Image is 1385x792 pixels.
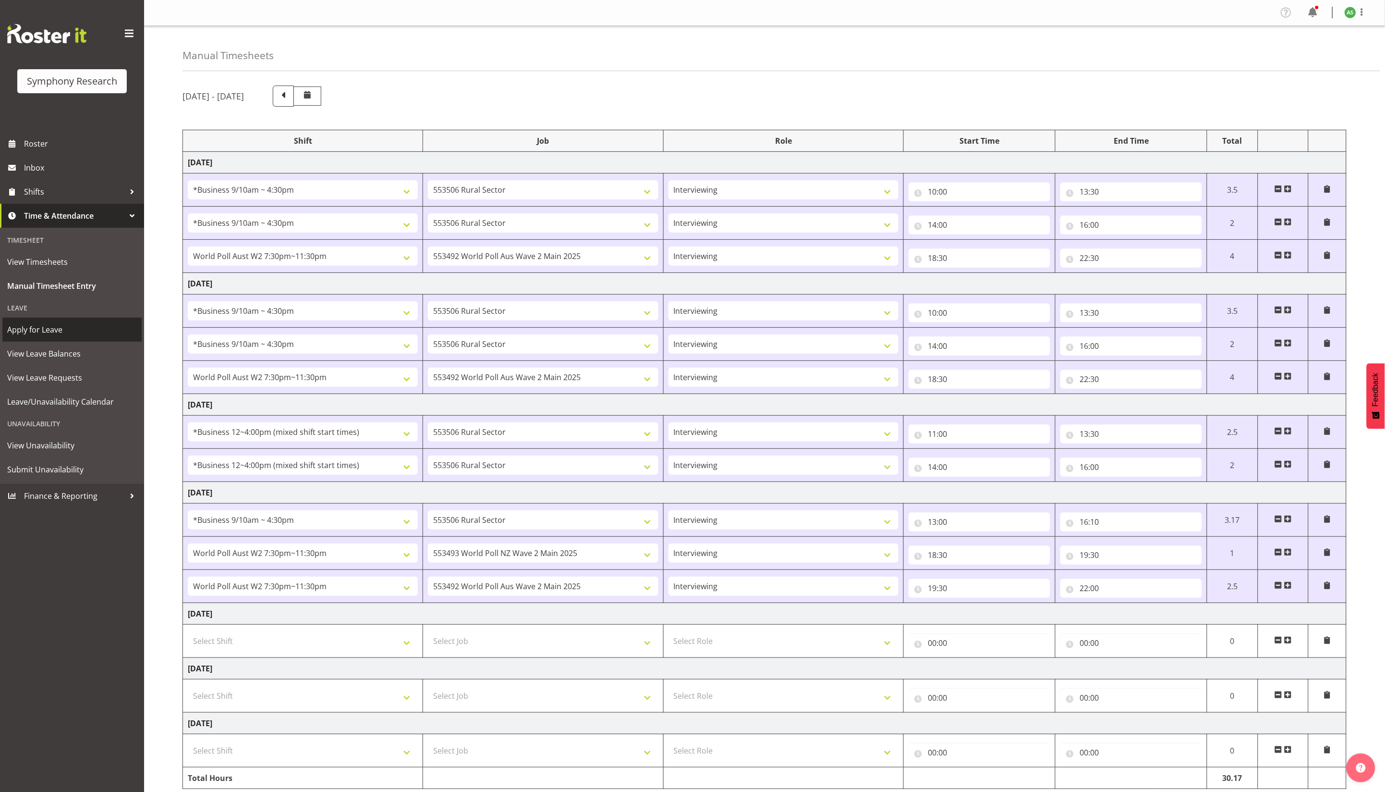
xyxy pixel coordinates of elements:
td: [DATE] [183,394,1347,416]
input: Click to select... [1060,688,1202,707]
div: Leave [2,298,142,318]
td: [DATE] [183,482,1347,504]
a: View Leave Balances [2,342,142,366]
h5: [DATE] - [DATE] [182,91,244,101]
input: Click to select... [909,633,1050,653]
a: View Leave Requests [2,366,142,390]
span: View Unavailability [7,438,137,453]
input: Click to select... [1060,424,1202,444]
td: 2.5 [1207,416,1258,449]
td: Total Hours [183,767,423,789]
a: Apply for Leave [2,318,142,342]
input: Click to select... [1060,215,1202,235]
span: View Timesheets [7,255,137,269]
div: Unavailability [2,414,142,433]
td: 4 [1207,361,1258,394]
span: Roster [24,136,139,151]
input: Click to select... [1060,182,1202,201]
input: Click to select... [1060,370,1202,389]
a: View Timesheets [2,250,142,274]
div: Role [668,135,899,147]
span: Shifts [24,185,125,199]
div: End Time [1060,135,1202,147]
span: Leave/Unavailability Calendar [7,395,137,409]
button: Feedback - Show survey [1367,363,1385,429]
td: [DATE] [183,658,1347,680]
input: Click to select... [909,458,1050,477]
input: Click to select... [909,215,1050,235]
span: Feedback [1372,373,1380,407]
td: 2 [1207,328,1258,361]
div: Symphony Research [27,74,117,88]
input: Click to select... [1060,545,1202,565]
td: 30.17 [1207,767,1258,789]
td: 4 [1207,240,1258,273]
div: Start Time [909,135,1050,147]
input: Click to select... [909,512,1050,532]
td: 2.5 [1207,570,1258,603]
input: Click to select... [1060,458,1202,477]
td: 3.5 [1207,295,1258,328]
input: Click to select... [909,303,1050,322]
input: Click to select... [909,370,1050,389]
input: Click to select... [909,545,1050,565]
input: Click to select... [1060,303,1202,322]
td: [DATE] [183,273,1347,295]
td: [DATE] [183,603,1347,625]
span: Inbox [24,161,139,175]
a: Manual Timesheet Entry [2,274,142,298]
span: Apply for Leave [7,322,137,337]
input: Click to select... [1060,633,1202,653]
input: Click to select... [1060,579,1202,598]
td: 1 [1207,537,1258,570]
td: 0 [1207,680,1258,713]
div: Timesheet [2,230,142,250]
input: Click to select... [1060,336,1202,356]
input: Click to select... [1060,248,1202,268]
span: Finance & Reporting [24,489,125,503]
span: Submit Unavailability [7,462,137,477]
div: Total [1212,135,1252,147]
input: Click to select... [909,336,1050,356]
input: Click to select... [1060,512,1202,532]
span: Manual Timesheet Entry [7,279,137,293]
a: Submit Unavailability [2,458,142,482]
span: View Leave Requests [7,371,137,385]
input: Click to select... [909,688,1050,707]
span: Time & Attendance [24,209,125,223]
td: [DATE] [183,152,1347,173]
input: Click to select... [909,182,1050,201]
td: 2 [1207,207,1258,240]
td: 0 [1207,625,1258,658]
img: Rosterit website logo [7,24,86,43]
div: Shift [188,135,418,147]
input: Click to select... [909,579,1050,598]
input: Click to select... [909,743,1050,762]
img: ange-steiger11422.jpg [1345,7,1356,18]
input: Click to select... [909,424,1050,444]
td: 0 [1207,734,1258,767]
td: 2 [1207,449,1258,482]
td: [DATE] [183,713,1347,734]
span: View Leave Balances [7,346,137,361]
td: 3.5 [1207,173,1258,207]
a: Leave/Unavailability Calendar [2,390,142,414]
input: Click to select... [1060,743,1202,762]
input: Click to select... [909,248,1050,268]
td: 3.17 [1207,504,1258,537]
a: View Unavailability [2,433,142,458]
h4: Manual Timesheets [182,50,274,61]
div: Job [428,135,658,147]
img: help-xxl-2.png [1356,763,1366,773]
